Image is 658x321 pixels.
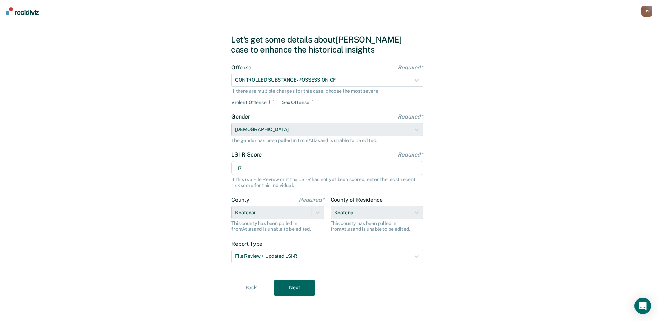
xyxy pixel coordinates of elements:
[231,220,324,232] div: This county has been pulled in from Atlas and is unable to be edited.
[331,220,424,232] div: This county has been pulled in from Atlas and is unable to be edited.
[398,64,423,71] span: Required*
[231,240,423,247] label: Report Type
[6,7,39,15] img: Recidiviz
[231,113,423,120] label: Gender
[274,280,315,296] button: Next
[634,298,651,314] div: Open Intercom Messenger
[398,151,423,158] span: Required*
[231,151,423,158] label: LSI-R Score
[641,6,652,17] button: DS
[299,197,324,203] span: Required*
[282,100,309,105] label: Sex Offense
[231,88,423,94] div: If there are multiple charges for this case, choose the most severe
[231,177,423,188] div: If this is a File Review or if the LSI-R has not yet been scored, enter the most recent risk scor...
[231,100,267,105] label: Violent Offense
[231,138,423,143] div: The gender has been pulled in from Atlas and is unable to be edited.
[231,280,271,296] button: Back
[398,113,423,120] span: Required*
[231,197,324,203] label: County
[641,6,652,17] div: D S
[231,35,427,55] div: Let's get some details about [PERSON_NAME] case to enhance the historical insights
[331,197,424,203] label: County of Residence
[231,64,423,71] label: Offense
